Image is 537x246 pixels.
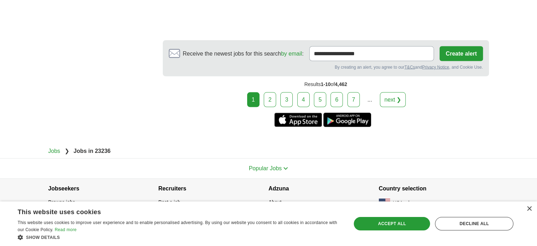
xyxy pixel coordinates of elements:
[406,199,422,207] button: change
[183,50,304,58] span: Receive the newest jobs for this search :
[169,64,483,70] div: By creating an alert, you agree to our and , and Cookie Use.
[264,92,276,107] a: 2
[18,206,324,216] div: This website uses cookies
[526,206,532,212] div: Close
[283,167,288,170] img: toggle icon
[48,148,60,154] a: Jobs
[335,81,347,87] span: 4,462
[73,148,111,154] strong: Jobs in 23236
[274,113,322,127] a: Get the iPhone app
[363,93,377,107] div: ...
[280,92,293,107] a: 3
[26,235,60,240] span: Show details
[321,81,330,87] span: 1-10
[393,199,403,207] span: USA
[281,51,302,57] a: by email
[297,92,310,107] a: 4
[379,199,390,207] img: US flag
[323,113,371,127] a: Get the Android app
[380,92,406,107] a: next ❯
[55,227,77,232] a: Read more, opens a new window
[330,92,343,107] a: 6
[18,220,337,232] span: This website uses cookies to improve user experience and to enable personalised advertising. By u...
[440,46,483,61] button: Create alert
[159,199,180,205] a: Post a job
[249,165,282,171] span: Popular Jobs
[18,234,341,241] div: Show details
[347,92,360,107] a: 7
[354,217,430,230] div: Accept all
[404,65,415,70] a: T&Cs
[422,65,449,70] a: Privacy Notice
[65,148,69,154] span: ❯
[269,199,282,205] a: About
[163,76,489,92] div: Results of
[314,92,326,107] a: 5
[48,199,75,205] a: Browse jobs
[379,179,489,199] h4: Country selection
[435,217,513,230] div: Decline all
[247,92,259,107] div: 1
